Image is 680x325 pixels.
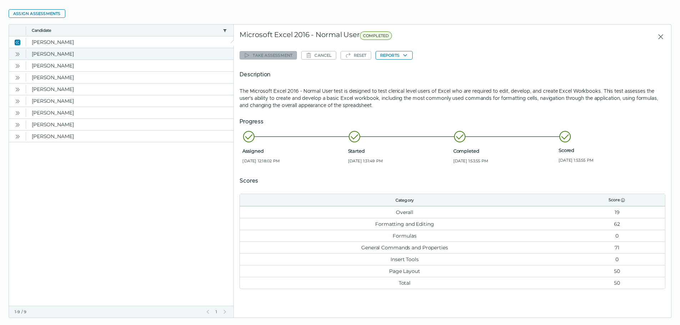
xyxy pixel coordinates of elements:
[215,309,218,315] span: 1
[222,309,228,315] button: Next Page
[569,253,665,265] td: 0
[13,61,22,70] button: Open
[13,97,22,105] button: Open
[652,30,665,43] button: Close
[240,253,569,265] td: Insert Tools
[26,72,233,83] clr-dg-cell: [PERSON_NAME]
[240,218,569,230] td: Formatting and Editing
[26,36,233,48] clr-dg-cell: [PERSON_NAME]
[13,50,22,58] button: Open
[15,134,20,139] cds-icon: Open
[240,242,569,253] td: General Commands and Properties
[360,31,392,40] span: COMPLETED
[26,83,233,95] clr-dg-cell: [PERSON_NAME]
[15,63,20,69] cds-icon: Open
[26,60,233,71] clr-dg-cell: [PERSON_NAME]
[348,148,450,154] span: Started
[9,9,65,18] button: Assign assessments
[240,265,569,277] td: Page Layout
[15,87,20,92] cds-icon: Open
[242,158,345,164] span: [DATE] 12:18:02 PM
[15,40,20,45] cds-icon: Close
[13,132,22,141] button: Open
[240,70,665,79] h5: Description
[15,110,20,116] cds-icon: Open
[453,148,556,154] span: Completed
[26,131,233,142] clr-dg-cell: [PERSON_NAME]
[348,158,450,164] span: [DATE] 1:31:49 PM
[569,194,665,206] th: Score
[205,309,211,315] button: Previous Page
[569,218,665,230] td: 62
[569,230,665,242] td: 0
[26,119,233,130] clr-dg-cell: [PERSON_NAME]
[376,51,413,60] button: Reports
[240,30,523,43] div: Microsoft Excel 2016 - Normal User
[559,157,661,163] span: [DATE] 1:53:55 PM
[242,148,345,154] span: Assigned
[26,48,233,60] clr-dg-cell: [PERSON_NAME]
[15,98,20,104] cds-icon: Open
[26,95,233,107] clr-dg-cell: [PERSON_NAME]
[13,108,22,117] button: Open
[301,51,336,60] button: Cancel
[569,265,665,277] td: 50
[240,51,297,60] button: Take assessment
[569,277,665,289] td: 50
[13,38,22,46] button: Close
[13,85,22,93] button: Open
[569,242,665,253] td: 71
[240,117,665,126] h5: Progress
[240,194,569,206] th: Category
[13,73,22,82] button: Open
[15,51,20,57] cds-icon: Open
[559,147,661,153] span: Scored
[26,107,233,118] clr-dg-cell: [PERSON_NAME]
[240,277,569,289] td: Total
[240,177,665,185] h5: Scores
[240,87,665,109] p: The Microsoft Excel 2016 - Normal User test is designed to test clerical level users of Excel who...
[453,158,556,164] span: [DATE] 1:53:55 PM
[569,206,665,218] td: 19
[15,122,20,128] cds-icon: Open
[222,27,228,33] button: candidate filter
[341,51,371,60] button: Reset
[15,309,201,315] div: 1-9 / 9
[32,27,220,33] button: Candidate
[240,206,569,218] td: Overall
[240,230,569,242] td: Formulas
[15,75,20,81] cds-icon: Open
[13,120,22,129] button: Open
